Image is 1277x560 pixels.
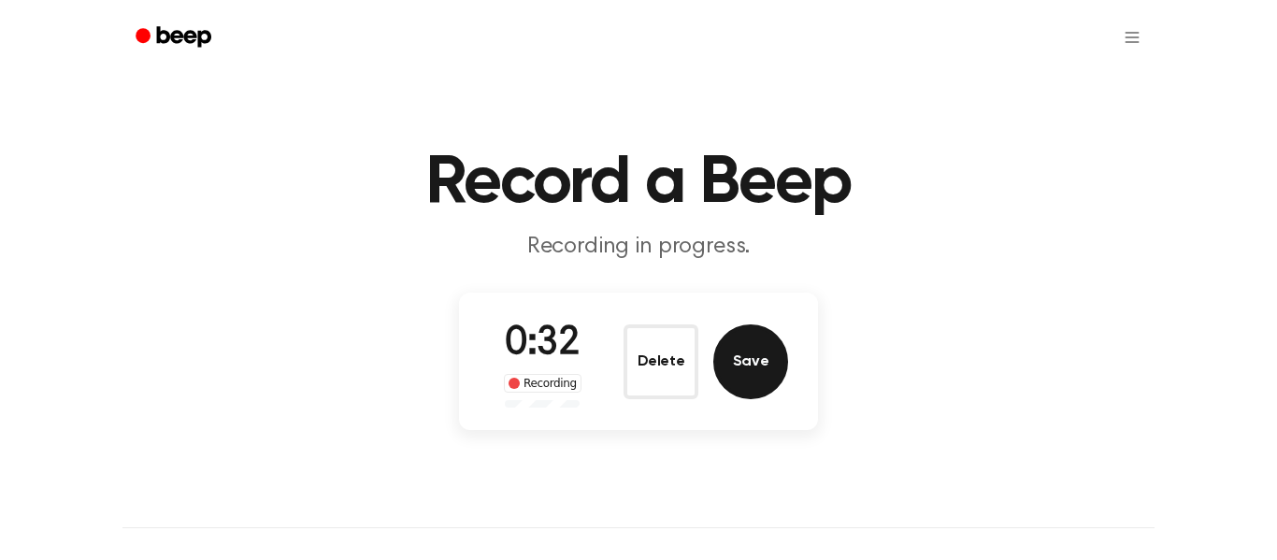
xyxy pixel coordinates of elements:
a: Beep [122,20,228,56]
button: Save Audio Record [713,324,788,399]
h1: Record a Beep [160,150,1117,217]
button: Delete Audio Record [624,324,698,399]
div: Recording [504,374,581,393]
span: 0:32 [505,324,580,364]
button: Open menu [1110,15,1155,60]
p: Recording in progress. [280,232,997,263]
